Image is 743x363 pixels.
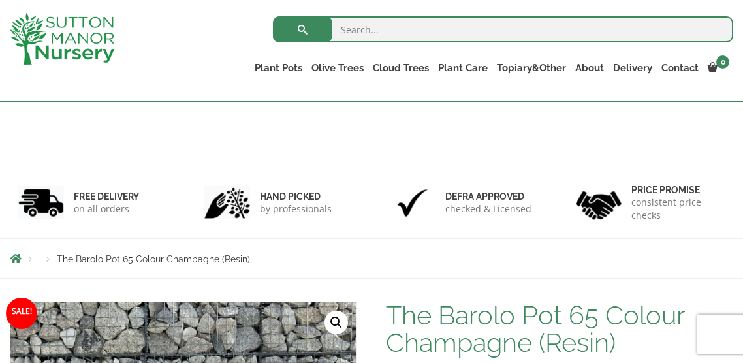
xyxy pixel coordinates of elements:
[434,59,492,77] a: Plant Care
[631,196,725,222] p: consistent price checks
[18,186,64,219] img: 1.jpg
[716,55,729,69] span: 0
[571,59,609,77] a: About
[10,13,114,65] img: logo
[260,191,332,202] h6: hand picked
[57,254,250,264] span: The Barolo Pot 65 Colour Champagne (Resin)
[74,191,139,202] h6: FREE DELIVERY
[6,298,37,329] span: Sale!
[390,186,435,219] img: 3.jpg
[445,191,531,202] h6: Defra approved
[492,59,571,77] a: Topiary&Other
[74,202,139,215] p: on all orders
[445,202,531,215] p: checked & Licensed
[576,183,622,223] img: 4.jpg
[368,59,434,77] a: Cloud Trees
[386,302,733,356] h1: The Barolo Pot 65 Colour Champagne (Resin)
[609,59,657,77] a: Delivery
[703,59,733,77] a: 0
[631,184,725,196] h6: Price promise
[204,186,250,219] img: 2.jpg
[250,59,307,77] a: Plant Pots
[273,16,734,42] input: Search...
[324,311,348,334] a: View full-screen image gallery
[260,202,332,215] p: by professionals
[657,59,703,77] a: Contact
[307,59,368,77] a: Olive Trees
[10,253,733,264] nav: Breadcrumbs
